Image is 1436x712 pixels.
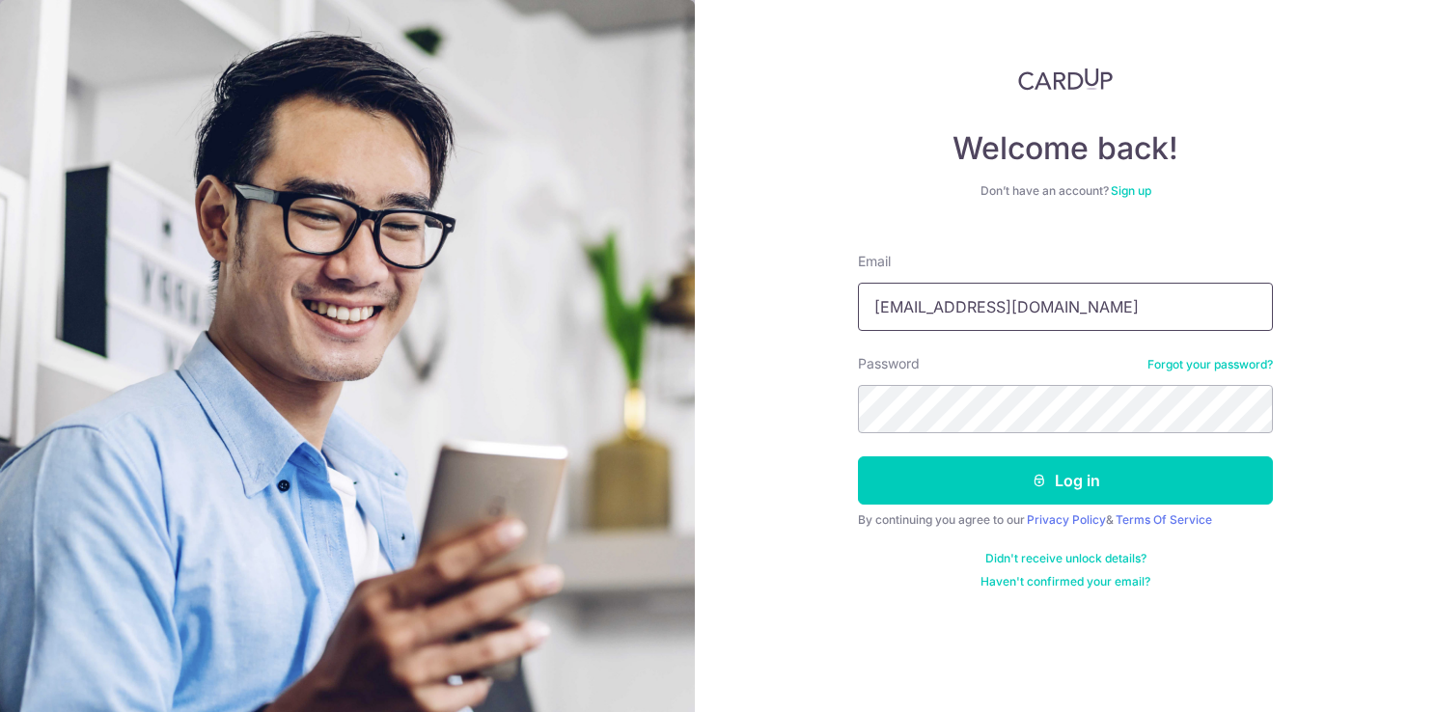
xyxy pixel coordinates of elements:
a: Privacy Policy [1027,512,1106,527]
a: Sign up [1111,183,1151,198]
a: Haven't confirmed your email? [980,574,1150,589]
label: Email [858,252,891,271]
button: Log in [858,456,1273,505]
h4: Welcome back! [858,129,1273,168]
label: Password [858,354,920,373]
a: Forgot your password? [1147,357,1273,372]
div: By continuing you agree to our & [858,512,1273,528]
a: Didn't receive unlock details? [985,551,1146,566]
input: Enter your Email [858,283,1273,331]
div: Don’t have an account? [858,183,1273,199]
img: CardUp Logo [1018,68,1113,91]
a: Terms Of Service [1116,512,1212,527]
